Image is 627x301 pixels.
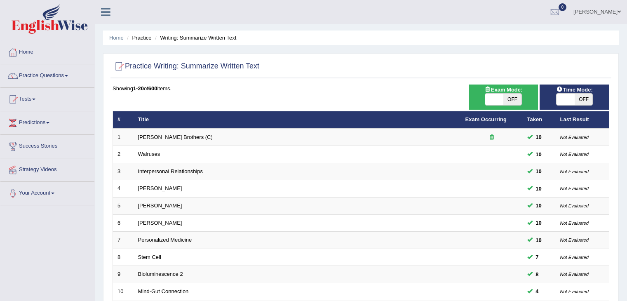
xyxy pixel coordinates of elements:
[560,186,589,191] small: Not Evaluated
[113,283,134,300] td: 10
[113,198,134,215] td: 5
[113,146,134,163] td: 2
[560,152,589,157] small: Not Evaluated
[138,151,160,157] a: Walruses
[113,180,134,198] td: 4
[553,85,596,94] span: Time Mode:
[0,182,94,202] a: Your Account
[0,111,94,132] a: Predictions
[138,254,161,260] a: Stem Cell
[138,202,182,209] a: [PERSON_NAME]
[125,34,151,42] li: Practice
[533,270,542,279] span: You can still take this question
[113,111,134,129] th: #
[0,158,94,179] a: Strategy Videos
[153,34,236,42] li: Writing: Summarize Written Text
[138,168,203,174] a: Interpersonal Relationships
[134,111,461,129] th: Title
[133,85,144,92] b: 1-20
[465,116,507,122] a: Exam Occurring
[138,185,182,191] a: [PERSON_NAME]
[560,169,589,174] small: Not Evaluated
[481,85,526,94] span: Exam Mode:
[148,85,157,92] b: 600
[138,220,182,226] a: [PERSON_NAME]
[113,60,259,73] h2: Practice Writing: Summarize Written Text
[465,134,518,141] div: Exam occurring question
[533,236,545,245] span: You can still take this question
[0,88,94,108] a: Tests
[533,133,545,141] span: You can still take this question
[138,237,192,243] a: Personalized Medicine
[113,266,134,283] td: 9
[113,163,134,180] td: 3
[109,35,124,41] a: Home
[0,64,94,85] a: Practice Questions
[113,129,134,146] td: 1
[559,3,567,11] span: 0
[560,221,589,226] small: Not Evaluated
[469,85,538,110] div: Show exams occurring in exams
[113,249,134,266] td: 8
[560,272,589,277] small: Not Evaluated
[556,111,609,129] th: Last Result
[560,203,589,208] small: Not Evaluated
[113,232,134,249] td: 7
[0,135,94,155] a: Success Stories
[560,238,589,242] small: Not Evaluated
[0,41,94,61] a: Home
[533,253,542,261] span: You can still take this question
[138,288,189,294] a: Mind-Gut Connection
[113,214,134,232] td: 6
[138,134,213,140] a: [PERSON_NAME] Brothers (C)
[560,255,589,260] small: Not Evaluated
[503,94,521,105] span: OFF
[533,287,542,296] span: You can still take this question
[533,219,545,227] span: You can still take this question
[560,289,589,294] small: Not Evaluated
[138,271,183,277] a: Bioluminescence 2
[575,94,593,105] span: OFF
[523,111,556,129] th: Taken
[533,184,545,193] span: You can still take this question
[113,85,609,92] div: Showing of items.
[560,135,589,140] small: Not Evaluated
[533,201,545,210] span: You can still take this question
[533,167,545,176] span: You can still take this question
[533,150,545,159] span: You can still take this question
